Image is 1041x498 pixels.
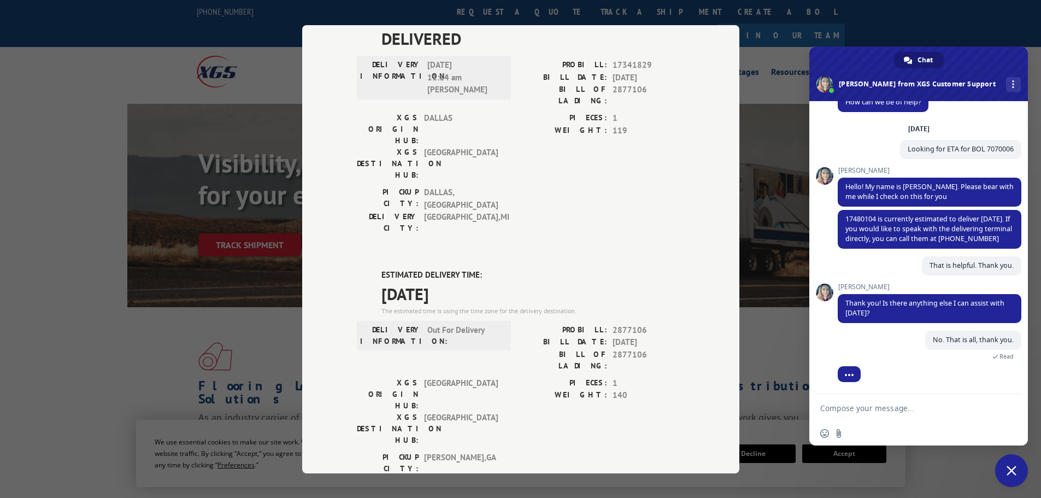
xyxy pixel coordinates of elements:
span: 2877106 [613,84,685,107]
label: ESTIMATED DELIVERY TIME: [381,269,685,282]
span: [PERSON_NAME] , GA [424,451,498,474]
div: Chat [894,52,944,68]
span: No. That is all, thank you. [933,335,1014,344]
label: BILL DATE: [521,71,607,84]
span: 140 [613,389,685,402]
label: DELIVERY CITY: [357,211,419,234]
span: Hello! My name is [PERSON_NAME]. Please bear with me while I check on this for you [845,182,1014,201]
span: [GEOGRAPHIC_DATA] , MI [424,211,498,234]
span: [PERSON_NAME] [838,167,1021,174]
label: DELIVERY INFORMATION: [360,324,422,347]
label: BILL OF LADING: [521,348,607,371]
span: [GEOGRAPHIC_DATA] [424,147,498,181]
span: [DATE] 11:14 am [PERSON_NAME] [427,59,501,96]
span: 17480104 is currently estimated to deliver [DATE]. If you would like to speak with the delivering... [845,214,1012,243]
label: XGS DESTINATION HUB: [357,411,419,446]
label: BILL OF LADING: [521,84,607,107]
label: PROBILL: [521,324,607,336]
span: Thank you! Is there anything else I can assist with [DATE]? [845,298,1004,318]
label: PROBILL: [521,59,607,72]
label: XGS ORIGIN HUB: [357,112,419,147]
span: Read [999,353,1014,360]
span: Send a file [834,429,843,438]
span: Out For Delivery [427,324,501,347]
span: DALLAS , [GEOGRAPHIC_DATA] [424,186,498,211]
span: 2877106 [613,348,685,371]
span: Looking for ETA for BOL 7070006 [908,144,1014,154]
div: The estimated time is using the time zone for the delivery destination. [381,306,685,315]
span: 1 [613,377,685,389]
label: BILL DATE: [521,336,607,349]
label: PIECES: [521,377,607,389]
span: That is helpful. Thank you. [930,261,1014,270]
span: [GEOGRAPHIC_DATA] [424,377,498,411]
span: 119 [613,124,685,137]
span: [DATE] [381,281,685,306]
span: DALLAS [424,112,498,147]
span: [DATE] [613,71,685,84]
span: 17341829 [613,59,685,72]
span: Chat [918,52,933,68]
label: DELIVERY INFORMATION: [360,59,422,96]
div: [DATE] [908,126,930,132]
div: More channels [1006,77,1021,92]
label: PIECES: [521,112,607,125]
span: 1 [613,112,685,125]
textarea: Compose your message... [820,403,993,413]
span: [GEOGRAPHIC_DATA] [424,411,498,446]
span: DELIVERED [381,26,685,51]
span: [PERSON_NAME] [838,283,1021,291]
span: [DATE] [613,336,685,349]
span: How can we be of help? [845,97,921,107]
label: WEIGHT: [521,124,607,137]
label: PICKUP CITY: [357,186,419,211]
label: XGS DESTINATION HUB: [357,147,419,181]
span: Insert an emoji [820,429,829,438]
span: 2877106 [613,324,685,336]
div: Close chat [995,454,1028,487]
label: XGS ORIGIN HUB: [357,377,419,411]
label: WEIGHT: [521,389,607,402]
label: PICKUP CITY: [357,451,419,474]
